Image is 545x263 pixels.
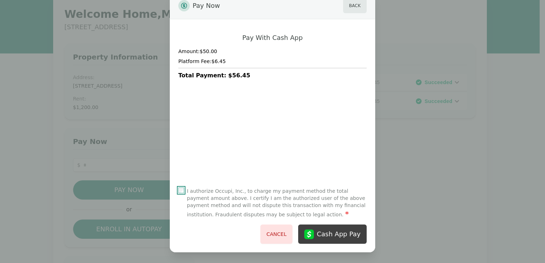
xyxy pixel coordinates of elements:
[187,187,367,219] label: I authorize Occupi, Inc., to charge my payment method the total payment amount above. I certify I...
[178,58,367,65] h4: Platform Fee: $6.45
[177,90,368,180] iframe: Secure payment input frame
[298,225,367,244] button: Cash App Pay
[260,225,292,244] button: Cancel
[178,48,367,55] h4: Amount: $50.00
[242,33,302,42] h2: Pay With Cash App
[178,71,367,80] h3: Total Payment: $56.45
[317,229,361,239] div: Cash App Pay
